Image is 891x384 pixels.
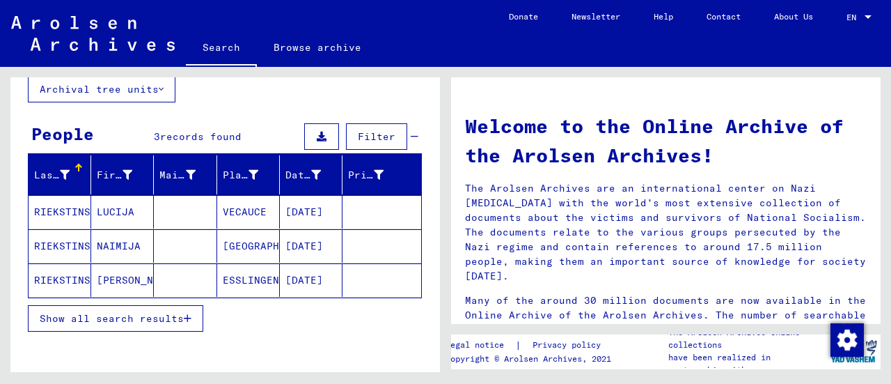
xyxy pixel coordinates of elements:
a: Privacy policy [521,338,617,353]
h1: Welcome to the Online Archive of the Arolsen Archives! [465,112,867,170]
img: yv_logo.png [828,334,880,369]
mat-cell: RIEKSTINS [29,195,91,229]
mat-header-cell: Last Name [29,155,91,194]
mat-header-cell: Prisoner # [342,155,421,194]
button: Show all search results [28,305,203,332]
div: Maiden Name [159,164,216,186]
p: The Arolsen Archives are an international center on Nazi [MEDICAL_DATA] with the world’s most ext... [465,181,867,284]
mat-cell: [DATE] [280,195,342,229]
p: The Arolsen Archives online collections [668,326,827,351]
span: Filter [358,130,395,143]
div: | [445,338,617,353]
mat-cell: NAIMIJA [91,229,154,263]
mat-cell: ESSLINGEN [217,263,280,297]
img: Arolsen_neg.svg [11,16,175,51]
div: People [31,121,94,146]
div: Prisoner # [348,164,404,186]
mat-cell: RIEKSTINS [29,263,91,297]
img: Change consent [830,323,864,357]
p: have been realized in partnership with [668,351,827,376]
mat-cell: VECAUCE [217,195,280,229]
div: Prisoner # [348,168,384,183]
span: Show all search results [40,312,184,325]
button: Filter [346,123,407,150]
button: Archival tree units [28,76,175,102]
a: Browse archive [257,31,378,64]
a: Search [186,31,257,67]
mat-header-cell: Place of Birth [217,155,280,194]
mat-cell: [DATE] [280,263,342,297]
div: Date of Birth [285,168,321,183]
mat-header-cell: Maiden Name [154,155,216,194]
span: EN [846,13,862,22]
mat-cell: [GEOGRAPHIC_DATA] [217,229,280,263]
div: Last Name [34,164,90,186]
mat-cell: [PERSON_NAME] [91,263,154,297]
span: 3 [154,130,160,143]
div: Date of Birth [285,164,342,186]
div: Place of Birth [223,164,279,186]
p: Many of the around 30 million documents are now available in the Online Archive of the Arolsen Ar... [465,293,867,337]
div: Place of Birth [223,168,258,183]
mat-header-cell: Date of Birth [280,155,342,194]
p: Copyright © Arolsen Archives, 2021 [445,353,617,365]
mat-cell: [DATE] [280,229,342,263]
a: Legal notice [445,338,515,353]
mat-cell: RIEKSTINS [29,229,91,263]
mat-cell: LUCIJA [91,195,154,229]
div: First Name [97,168,132,183]
span: records found [160,130,242,143]
div: Maiden Name [159,168,195,183]
div: Last Name [34,168,70,183]
mat-header-cell: First Name [91,155,154,194]
div: First Name [97,164,153,186]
